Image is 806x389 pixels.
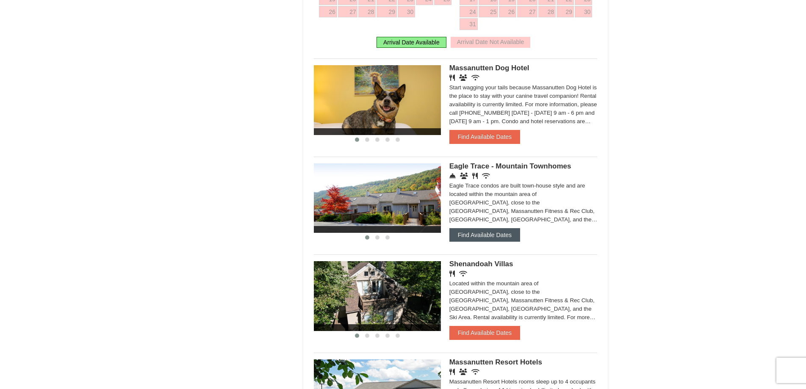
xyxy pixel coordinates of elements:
[459,270,467,277] i: Wireless Internet (free)
[377,37,446,48] div: Arrival Date Available
[398,6,415,18] a: 30
[575,6,592,18] a: 30
[499,6,516,18] a: 26
[471,369,479,375] i: Wireless Internet (free)
[358,6,376,18] a: 28
[460,6,478,18] a: 24
[449,64,529,72] span: Massanutten Dog Hotel
[538,6,556,18] a: 28
[449,83,598,126] div: Start wagging your tails because Massanutten Dog Hotel is the place to stay with your canine trav...
[449,358,542,366] span: Massanutten Resort Hotels
[449,182,598,224] div: Eagle Trace condos are built town-house style and are located within the mountain area of [GEOGRA...
[460,173,468,179] i: Conference Facilities
[557,6,574,18] a: 29
[338,6,358,18] a: 27
[449,260,513,268] span: Shenandoah Villas
[319,6,337,18] a: 26
[459,74,467,81] i: Banquet Facilities
[479,6,499,18] a: 25
[449,173,456,179] i: Concierge Desk
[449,279,598,322] div: Located within the mountain area of [GEOGRAPHIC_DATA], close to the [GEOGRAPHIC_DATA], Massanutte...
[449,326,520,339] button: Find Available Dates
[471,74,479,81] i: Wireless Internet (free)
[449,270,455,277] i: Restaurant
[377,6,397,18] a: 29
[449,369,455,375] i: Restaurant
[482,173,490,179] i: Wireless Internet (free)
[449,228,520,242] button: Find Available Dates
[449,74,455,81] i: Restaurant
[451,37,530,48] div: Arrival Date Not Available
[449,130,520,143] button: Find Available Dates
[472,173,478,179] i: Restaurant
[460,18,478,30] a: 31
[449,162,571,170] span: Eagle Trace - Mountain Townhomes
[517,6,537,18] a: 27
[459,369,467,375] i: Banquet Facilities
